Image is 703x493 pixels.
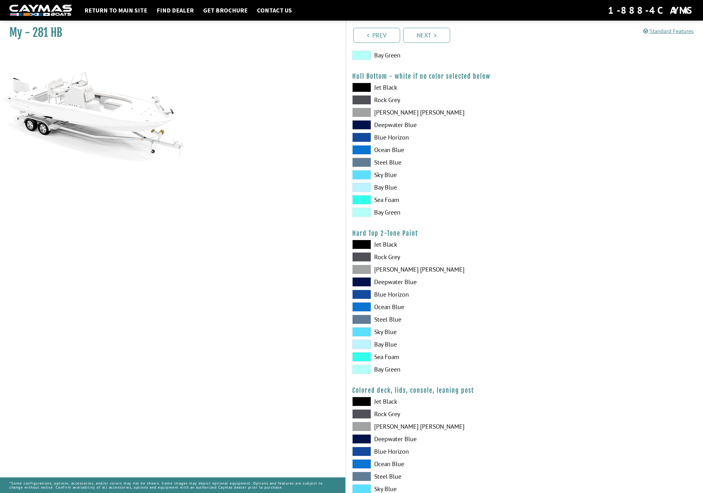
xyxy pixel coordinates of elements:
label: Deepwater Blue [352,277,518,287]
label: Blue Horizon [352,447,518,456]
label: Steel Blue [352,315,518,324]
label: Ocean Blue [352,302,518,312]
label: Sea Foam [352,195,518,205]
label: Bay Green [352,208,518,217]
h4: Hull Bottom - white if no color selected below [352,72,697,80]
p: *Some configurations, options, accessories, and/or colors may not be shown. Some images may depic... [9,478,336,492]
a: Find Dealer [153,6,197,14]
div: 1-888-4CAYMAS [608,3,694,17]
label: Rock Grey [352,95,518,105]
label: Ocean Blue [352,459,518,469]
label: Bay Blue [352,340,518,349]
label: Jet Black [352,240,518,249]
label: Deepwater Blue [352,120,518,130]
label: Ocean Blue [352,145,518,155]
label: Bay Green [352,365,518,374]
h4: Colored deck, lids, console, leaning post [352,387,697,394]
label: Steel Blue [352,472,518,481]
label: Jet Black [352,83,518,92]
label: Blue Horizon [352,133,518,142]
label: Rock Grey [352,252,518,262]
a: Contact Us [254,6,295,14]
a: Prev [353,28,400,43]
a: Return to main site [81,6,150,14]
label: Blue Horizon [352,290,518,299]
img: white-logo-c9c8dbefe5ff5ceceb0f0178aa75bf4bb51f6bca0971e226c86eb53dfe498488.png [9,5,72,16]
label: Bay Green [352,51,518,60]
a: Standard Features [643,27,694,35]
label: Bay Blue [352,183,518,192]
h1: My - 281 HB [9,26,330,40]
label: [PERSON_NAME] [PERSON_NAME] [352,108,518,117]
label: [PERSON_NAME] [PERSON_NAME] [352,265,518,274]
label: Steel Blue [352,158,518,167]
label: Deepwater Blue [352,434,518,444]
a: Get Brochure [200,6,251,14]
label: Sky Blue [352,327,518,337]
label: Sky Blue [352,170,518,180]
h4: Hard Top 2-Tone Paint [352,229,697,237]
label: Jet Black [352,397,518,406]
label: Rock Grey [352,409,518,419]
label: Sea Foam [352,352,518,362]
label: [PERSON_NAME] [PERSON_NAME] [352,422,518,431]
a: Next [403,28,450,43]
